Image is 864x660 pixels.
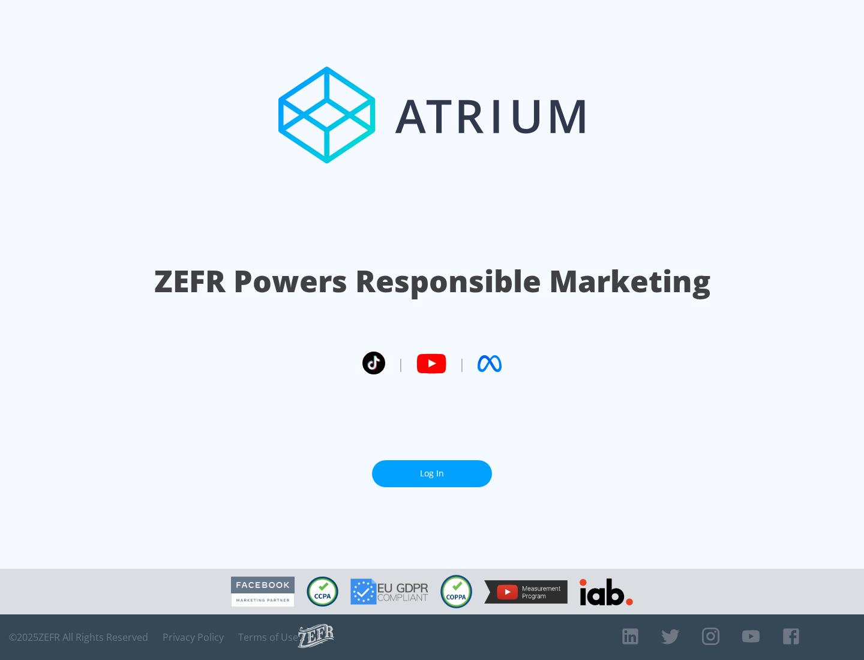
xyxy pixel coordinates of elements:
a: Log In [372,460,492,487]
img: CCPA Compliant [307,577,338,607]
span: | [397,355,404,373]
a: Privacy Policy [163,631,224,643]
img: YouTube Measurement Program [484,580,568,604]
h1: ZEFR Powers Responsible Marketing [154,260,710,302]
img: Facebook Marketing Partner [231,577,295,607]
img: COPPA Compliant [440,575,472,608]
img: GDPR Compliant [350,578,428,605]
span: | [458,355,466,373]
span: © 2025 ZEFR All Rights Reserved [9,631,148,643]
img: IAB [580,578,633,605]
a: Terms of Use [238,631,298,643]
